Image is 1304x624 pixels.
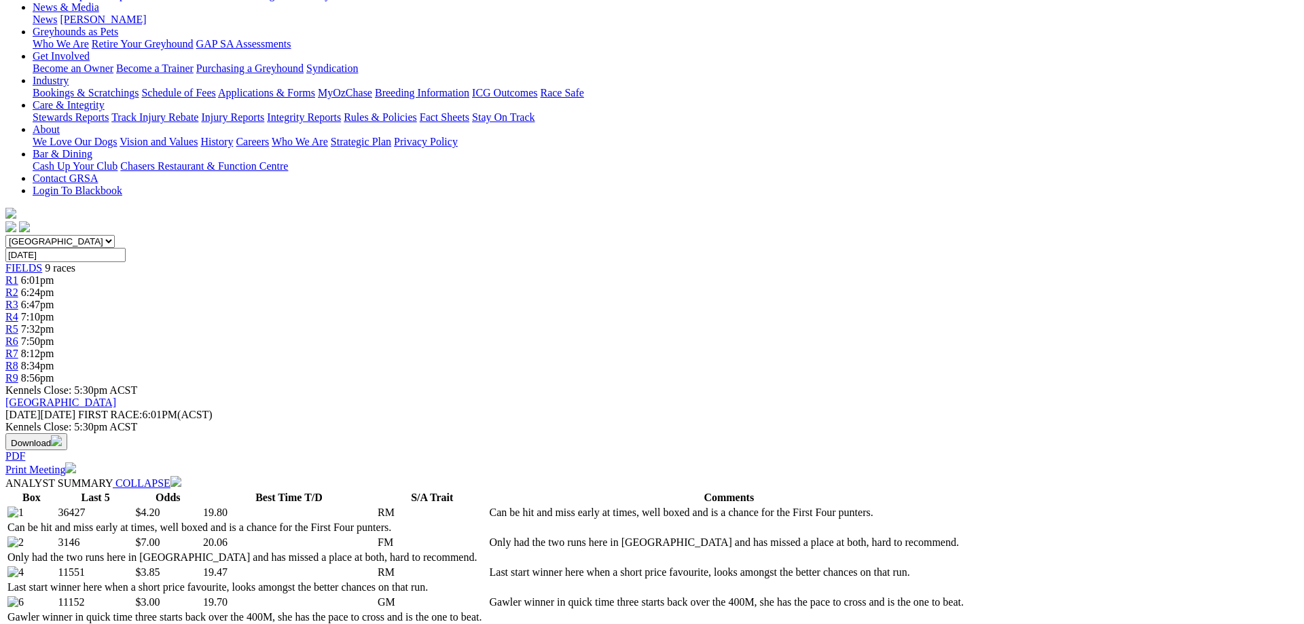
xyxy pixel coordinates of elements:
a: [GEOGRAPHIC_DATA] [5,397,116,408]
a: Track Injury Rebate [111,111,198,123]
img: 2 [7,536,24,549]
span: R4 [5,311,18,323]
div: Kennels Close: 5:30pm ACST [5,421,1299,433]
a: Schedule of Fees [141,87,215,98]
span: R7 [5,348,18,359]
a: Vision and Values [120,136,198,147]
a: Syndication [306,62,358,74]
a: Care & Integrity [33,99,105,111]
div: Get Involved [33,62,1299,75]
td: 3146 [58,536,134,549]
div: ANALYST SUMMARY [5,476,1299,490]
input: Select date [5,248,126,262]
span: $3.85 [136,566,160,578]
div: About [33,136,1299,148]
span: FIRST RACE: [78,409,142,420]
a: Contact GRSA [33,172,98,184]
a: Stewards Reports [33,111,109,123]
img: facebook.svg [5,221,16,232]
td: 11152 [58,595,134,609]
td: Last start winner here when a short price favourite, looks amongst the better chances on that run. [489,566,970,579]
a: FIELDS [5,262,42,274]
a: History [200,136,233,147]
a: COLLAPSE [113,477,181,489]
a: Who We Are [272,136,328,147]
td: Gawler winner in quick time three starts back over the 400M, she has the pace to cross and is the... [7,610,488,624]
img: logo-grsa-white.png [5,208,16,219]
span: [DATE] [5,409,75,420]
a: We Love Our Dogs [33,136,117,147]
a: Injury Reports [201,111,264,123]
a: Who We Are [33,38,89,50]
a: Print Meeting [5,464,76,475]
td: Last start winner here when a short price favourite, looks amongst the better chances on that run. [7,581,488,594]
th: S/A Trait [377,491,488,504]
td: 36427 [58,506,134,519]
span: 6:47pm [21,299,54,310]
span: $3.00 [136,596,160,608]
a: Race Safe [540,87,583,98]
a: Rules & Policies [344,111,417,123]
img: 4 [7,566,24,579]
img: download.svg [51,435,62,446]
a: MyOzChase [318,87,372,98]
a: Retire Your Greyhound [92,38,194,50]
div: Industry [33,87,1299,99]
a: Greyhounds as Pets [33,26,118,37]
a: About [33,124,60,135]
td: 20.06 [202,536,376,549]
td: Gawler winner in quick time three starts back over the 400M, she has the pace to cross and is the... [489,595,970,609]
th: Best Time T/D [202,491,376,504]
span: 9 races [45,262,75,274]
div: News & Media [33,14,1299,26]
a: R6 [5,335,18,347]
a: News & Media [33,1,99,13]
td: RM [377,506,488,519]
a: Chasers Restaurant & Function Centre [120,160,288,172]
a: Careers [236,136,269,147]
td: Can be hit and miss early at times, well boxed and is a chance for the First Four punters. [7,521,488,534]
td: Only had the two runs here in [GEOGRAPHIC_DATA] and has missed a place at both, hard to recommend. [489,536,970,549]
a: GAP SA Assessments [196,38,291,50]
a: Become an Owner [33,62,113,74]
img: chevron-down-white.svg [170,476,181,487]
a: Fact Sheets [420,111,469,123]
a: ICG Outcomes [472,87,537,98]
span: R2 [5,287,18,298]
td: GM [377,595,488,609]
a: R9 [5,372,18,384]
a: Login To Blackbook [33,185,122,196]
th: Comments [489,491,970,504]
td: FM [377,536,488,549]
a: Cash Up Your Club [33,160,117,172]
span: [DATE] [5,409,41,420]
a: Applications & Forms [218,87,315,98]
span: 6:24pm [21,287,54,298]
a: Bar & Dining [33,148,92,160]
span: 7:50pm [21,335,54,347]
a: Get Involved [33,50,90,62]
span: 7:32pm [21,323,54,335]
div: Bar & Dining [33,160,1299,172]
img: twitter.svg [19,221,30,232]
td: RM [377,566,488,579]
a: News [33,14,57,25]
a: Industry [33,75,69,86]
a: R5 [5,323,18,335]
a: PDF [5,450,25,462]
span: $4.20 [136,507,160,518]
th: Last 5 [58,491,134,504]
a: R1 [5,274,18,286]
span: 8:34pm [21,360,54,371]
a: R3 [5,299,18,310]
a: Integrity Reports [267,111,341,123]
td: 11551 [58,566,134,579]
th: Odds [135,491,201,504]
a: Bookings & Scratchings [33,87,139,98]
a: [PERSON_NAME] [60,14,146,25]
